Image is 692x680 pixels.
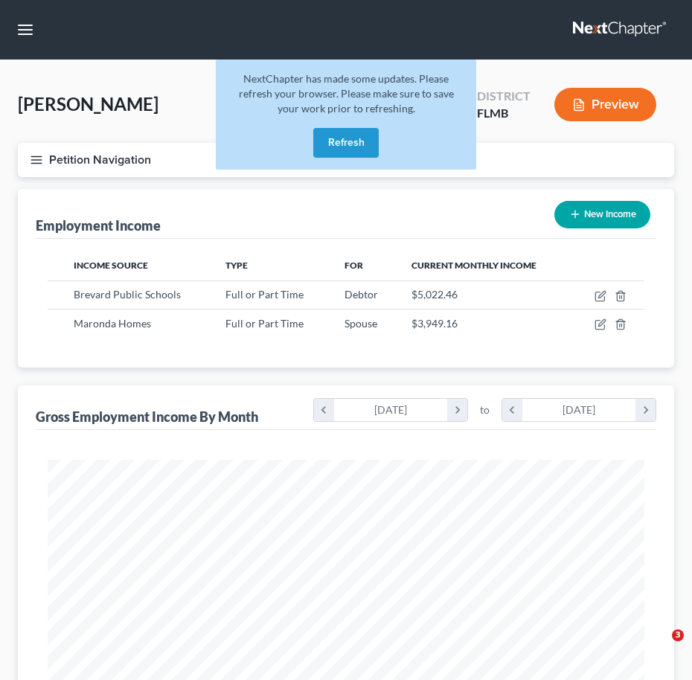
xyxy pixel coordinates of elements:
div: Gross Employment Income By Month [36,408,258,426]
span: Current Monthly Income [411,260,536,271]
div: Employment Income [36,216,161,234]
span: For [345,260,363,271]
button: Preview [554,88,656,121]
i: chevron_right [447,399,467,421]
span: Income Source [74,260,148,271]
span: NextChapter has made some updates. Please refresh your browser. Please make sure to save your wor... [239,72,454,115]
div: District [477,88,531,105]
span: 3 [672,629,684,641]
i: chevron_left [502,399,522,421]
div: FLMB [477,105,531,122]
span: Type [225,260,248,271]
span: Spouse [345,317,377,330]
span: $5,022.46 [411,288,458,301]
div: [DATE] [334,399,448,421]
i: chevron_left [314,399,334,421]
span: Debtor [345,288,378,301]
span: Full or Part Time [225,317,304,330]
button: Petition Navigation [18,143,674,177]
span: Maronda Homes [74,317,151,330]
span: $3,949.16 [411,317,458,330]
iframe: Intercom live chat [641,629,677,665]
div: [DATE] [522,399,636,421]
span: Brevard Public Schools [74,288,181,301]
button: New Income [554,201,650,228]
i: chevron_right [635,399,656,421]
span: Full or Part Time [225,288,304,301]
span: to [480,402,490,417]
button: Refresh [313,128,379,158]
span: [PERSON_NAME] [18,93,158,115]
